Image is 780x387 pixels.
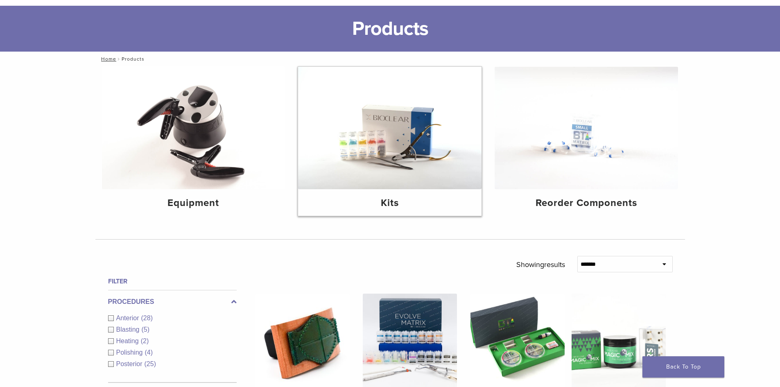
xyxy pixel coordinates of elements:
[108,297,237,307] label: Procedures
[95,52,685,66] nav: Products
[109,196,279,210] h4: Equipment
[298,67,482,216] a: Kits
[141,337,149,344] span: (2)
[141,315,153,321] span: (28)
[298,67,482,189] img: Kits
[102,67,285,189] img: Equipment
[516,256,565,273] p: Showing results
[116,57,122,61] span: /
[116,349,145,356] span: Polishing
[495,67,678,189] img: Reorder Components
[99,56,116,62] a: Home
[116,315,141,321] span: Anterior
[116,326,142,333] span: Blasting
[116,337,141,344] span: Heating
[501,196,671,210] h4: Reorder Components
[108,276,237,286] h4: Filter
[495,67,678,216] a: Reorder Components
[305,196,475,210] h4: Kits
[642,356,724,378] a: Back To Top
[141,326,149,333] span: (5)
[145,349,153,356] span: (4)
[102,67,285,216] a: Equipment
[145,360,156,367] span: (25)
[116,360,145,367] span: Posterior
